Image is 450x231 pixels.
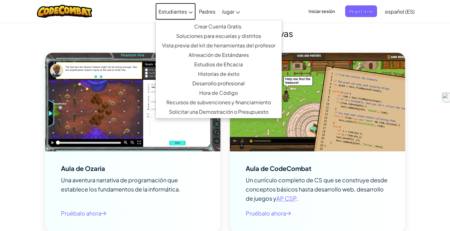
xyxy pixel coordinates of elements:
span: Una aventura narrativa de programación que establece los fundamentos de la informática. [61,176,180,193]
div: Aula de CodeCombat [246,165,311,172]
button: Registrarse [345,5,377,17]
a: Padres [196,3,219,20]
a: Recursos de subvenciones y financiamiento [156,98,282,107]
a: AP CSP [276,195,297,202]
div: Aula de Ozaria [61,165,105,172]
span: Pruébalo ahora [246,209,291,218]
a: Estudios de Eficacia [156,60,282,69]
a: Soluciones para escuelas y distritos [156,31,282,41]
span: español (ES) [385,8,415,15]
a: Desarrollo profesional [156,79,282,88]
img: Image to illustrate Aula de Ozaria [45,53,220,151]
span: Un currículo completo de CS que se construye desde conceptos básicos hasta desarrollo web, desarr... [246,176,387,202]
a: Historias de éxito [156,69,282,79]
a: Crear Cuenta Gratis. [156,22,282,31]
a: Vista previa del kit de herramientas del profesor [156,41,282,50]
a: Estudiantes [155,3,196,20]
span: . [297,195,298,202]
a: Hora de Código [156,88,282,98]
a: español (ES) [382,3,418,20]
button: Pruébalo ahora [246,207,291,220]
a: Solicitar una Demostración o Presupuesto [156,107,282,117]
a: Jugar [219,3,243,20]
a: Alineación de Estándares [156,50,282,60]
button: Iniciar sesión [305,5,339,17]
img: Image to illustrate Aula de CodeCombat [230,53,405,151]
span: Estudiantes [159,8,187,15]
a: Pruébalo ahora [61,209,106,218]
h2: Experiencias de Juego Atractivas [45,27,405,40]
img: CodeCombat logo [37,5,92,18]
button: Pruébalo ahora [61,207,106,220]
span: Jugar [222,8,234,15]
